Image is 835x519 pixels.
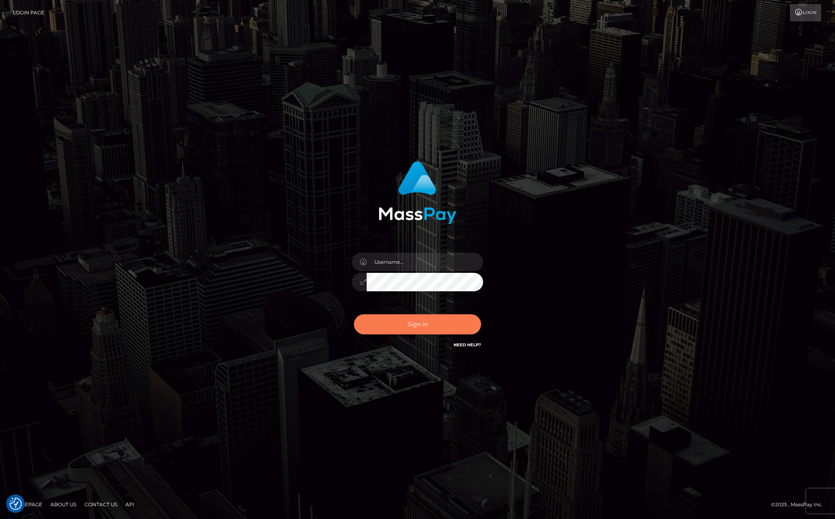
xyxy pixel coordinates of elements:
a: API [122,498,138,511]
button: Sign in [354,314,481,334]
a: Homepage [9,498,46,511]
button: Consent Preferences [9,498,22,510]
a: Login Page [13,4,44,21]
a: Need Help? [454,342,481,348]
input: Username... [367,253,483,271]
a: Login [790,4,821,21]
img: Revisit consent button [9,498,22,510]
a: Contact Us [81,498,121,511]
img: MassPay Login [379,161,456,224]
a: About Us [47,498,80,511]
div: © 2025 , MassPay Inc. [771,500,829,509]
